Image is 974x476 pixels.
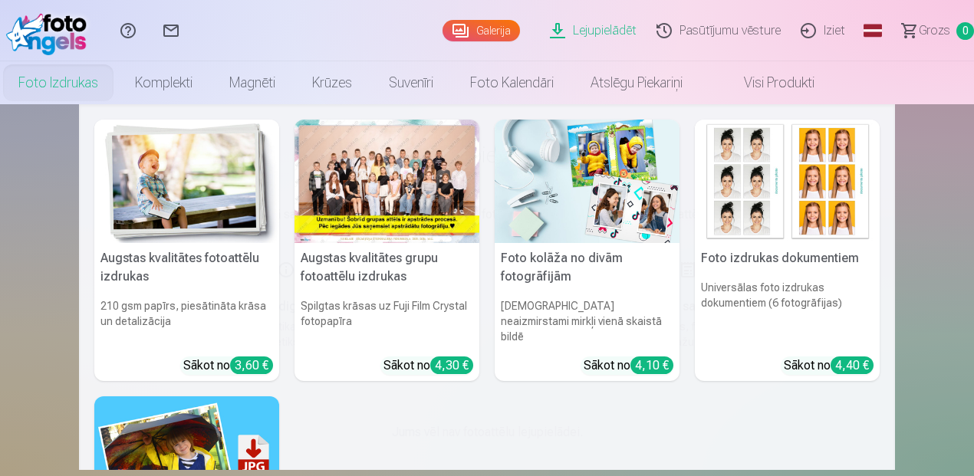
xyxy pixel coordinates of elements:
a: Augstas kvalitātes grupu fotoattēlu izdrukasSpilgtas krāsas uz Fuji Film Crystal fotopapīraSākot ... [295,120,479,381]
h5: Augstas kvalitātes fotoattēlu izdrukas [94,243,279,292]
a: Atslēgu piekariņi [572,61,701,104]
a: Augstas kvalitātes fotoattēlu izdrukasAugstas kvalitātes fotoattēlu izdrukas210 gsm papīrs, piesā... [94,120,279,381]
img: /fa1 [6,6,94,55]
a: Suvenīri [370,61,452,104]
a: Foto izdrukas dokumentiemFoto izdrukas dokumentiemUniversālas foto izdrukas dokumentiem (6 fotogr... [695,120,880,381]
span: Grozs [919,21,950,40]
img: Foto kolāža no divām fotogrāfijām [495,120,679,243]
h5: Foto izdrukas dokumentiem [695,243,880,274]
div: 3,60 € [230,356,273,374]
img: Foto izdrukas dokumentiem [695,120,880,243]
a: Foto kalendāri [452,61,572,104]
div: 4,40 € [831,356,874,374]
h6: Spilgtas krāsas uz Fuji Film Crystal fotopapīra [295,292,479,350]
span: 0 [956,22,974,40]
a: Visi produkti [701,61,833,104]
div: Sākot no [584,356,673,375]
h6: Universālas foto izdrukas dokumentiem (6 fotogrāfijas) [695,274,880,350]
h6: [DEMOGRAPHIC_DATA] neaizmirstami mirkļi vienā skaistā bildē [495,292,679,350]
a: Krūzes [294,61,370,104]
h6: 210 gsm papīrs, piesātināta krāsa un detalizācija [94,292,279,350]
div: 4,30 € [430,356,473,374]
div: Sākot no [383,356,473,375]
a: Komplekti [117,61,211,104]
a: Foto kolāža no divām fotogrāfijāmFoto kolāža no divām fotogrāfijām[DEMOGRAPHIC_DATA] neaizmirstam... [495,120,679,381]
a: Magnēti [211,61,294,104]
div: 4,10 € [630,356,673,374]
div: Sākot no [183,356,273,375]
h5: Foto kolāža no divām fotogrāfijām [495,243,679,292]
a: Galerija [443,20,520,41]
div: Sākot no [784,356,874,375]
h5: Augstas kvalitātes grupu fotoattēlu izdrukas [295,243,479,292]
img: Augstas kvalitātes fotoattēlu izdrukas [94,120,279,243]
